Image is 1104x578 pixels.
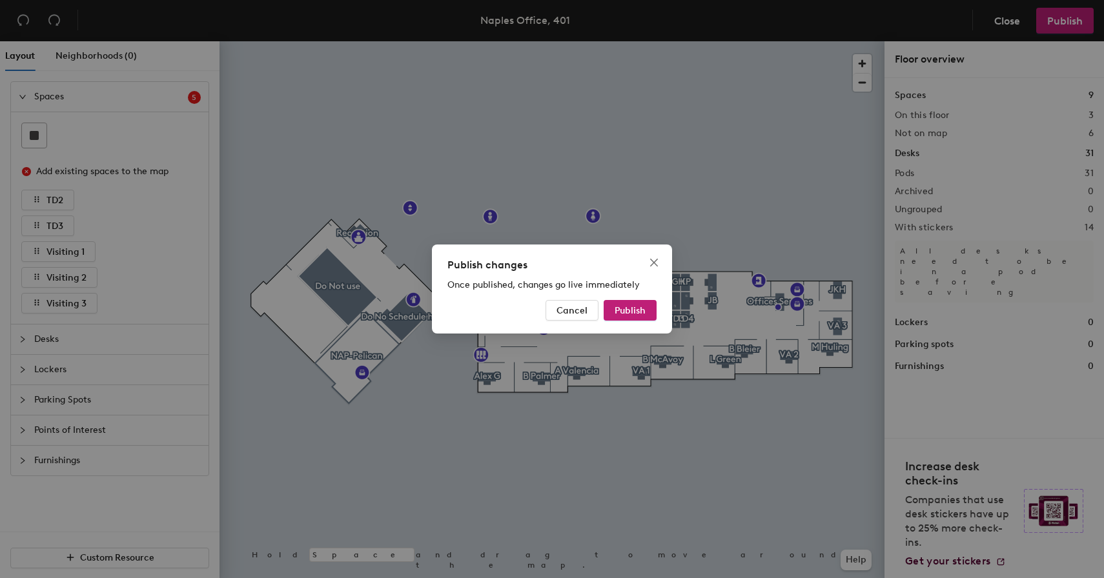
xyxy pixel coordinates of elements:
span: Cancel [557,305,588,316]
span: close [649,257,659,268]
span: Publish [615,305,646,316]
div: Publish changes [447,257,657,273]
button: Publish [604,300,657,321]
button: Cancel [546,300,598,321]
button: Close [644,252,664,273]
span: Once published, changes go live immediately [447,279,640,290]
span: Close [644,257,664,268]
